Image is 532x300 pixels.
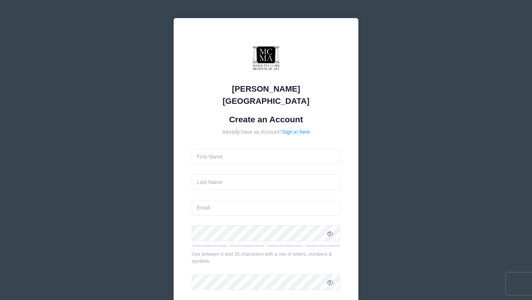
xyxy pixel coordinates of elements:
input: First Name [192,149,341,165]
div: Use between 6 and 25 characters with a mix of letters, numbers & symbols. [192,250,341,265]
div: Already have an Account? [192,128,341,136]
h1: Create an Account [192,115,341,125]
input: Last Name [192,174,341,190]
input: Email [192,200,341,216]
a: Sign in here [282,129,310,135]
div: [PERSON_NAME][GEOGRAPHIC_DATA] [192,83,341,107]
img: Marietta Cobb Museum of Art [244,36,288,81]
